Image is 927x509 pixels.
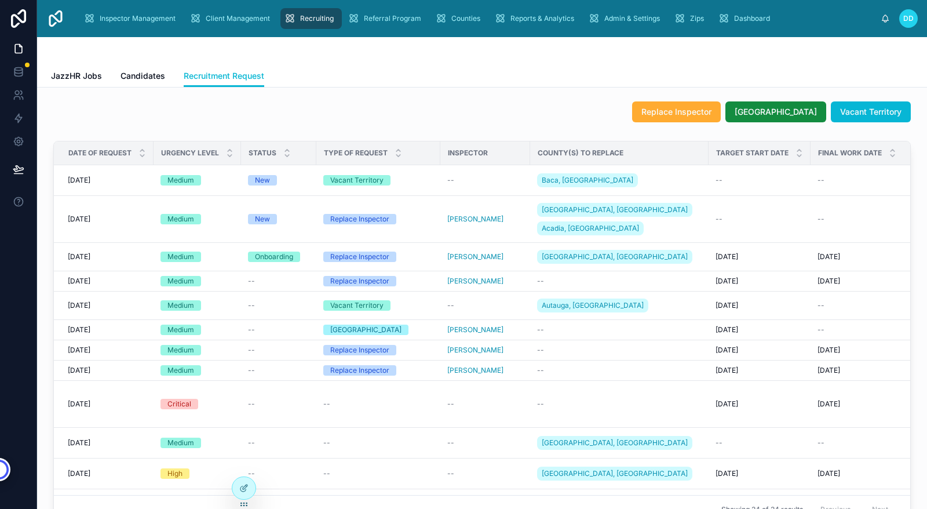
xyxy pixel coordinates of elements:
[831,101,911,122] button: Vacant Territory
[248,366,255,375] span: --
[68,469,90,478] span: [DATE]
[716,301,804,310] a: [DATE]
[840,106,902,118] span: Vacant Territory
[323,214,433,224] a: Replace Inspector
[160,438,234,448] a: Medium
[447,469,523,478] a: --
[537,464,702,483] a: [GEOGRAPHIC_DATA], [GEOGRAPHIC_DATA]
[447,399,454,409] span: --
[716,277,738,286] span: [DATE]
[537,346,702,355] a: --
[542,176,633,185] span: Baca, [GEOGRAPHIC_DATA]
[447,438,523,448] a: --
[323,365,433,376] a: Replace Inspector
[447,325,523,335] a: [PERSON_NAME]
[716,176,804,185] a: --
[537,203,692,217] a: [GEOGRAPHIC_DATA], [GEOGRAPHIC_DATA]
[167,345,194,355] div: Medium
[248,325,255,335] span: --
[537,201,702,238] a: [GEOGRAPHIC_DATA], [GEOGRAPHIC_DATA]Acadia, [GEOGRAPHIC_DATA]
[280,8,342,29] a: Recruiting
[537,399,544,409] span: --
[725,101,826,122] button: [GEOGRAPHIC_DATA]
[330,175,384,186] div: Vacant Territory
[68,438,147,448] a: [DATE]
[817,366,840,375] span: [DATE]
[538,148,623,158] span: County(s) To Replace
[817,176,906,185] a: --
[248,277,255,286] span: --
[160,214,234,224] a: Medium
[542,301,644,310] span: Autauga, [GEOGRAPHIC_DATA]
[68,325,90,335] span: [DATE]
[716,366,738,375] span: [DATE]
[716,325,738,335] span: [DATE]
[817,252,840,261] span: [DATE]
[447,325,503,335] span: [PERSON_NAME]
[537,467,692,481] a: [GEOGRAPHIC_DATA], [GEOGRAPHIC_DATA]
[255,175,270,186] div: New
[323,325,433,335] a: [GEOGRAPHIC_DATA]
[51,66,102,89] a: JazzHR Jobs
[818,148,882,158] span: Final Work Date
[716,399,738,409] span: [DATE]
[716,214,804,224] a: --
[716,399,804,409] a: [DATE]
[68,399,90,409] span: [DATE]
[68,469,147,478] a: [DATE]
[323,399,330,409] span: --
[161,148,219,158] span: Urgency Level
[604,14,660,23] span: Admin & Settings
[817,301,824,310] span: --
[447,346,503,355] span: [PERSON_NAME]
[537,434,702,452] a: [GEOGRAPHIC_DATA], [GEOGRAPHIC_DATA]
[447,252,523,261] a: [PERSON_NAME]
[817,301,906,310] a: --
[167,468,183,479] div: High
[344,8,429,29] a: Referral Program
[364,14,421,23] span: Referral Program
[670,8,712,29] a: Zips
[537,325,544,335] span: --
[167,438,194,448] div: Medium
[46,9,65,28] img: App logo
[248,301,255,310] span: --
[447,277,503,286] span: [PERSON_NAME]
[542,205,688,214] span: [GEOGRAPHIC_DATA], [GEOGRAPHIC_DATA]
[817,399,906,409] a: [DATE]
[160,399,234,409] a: Critical
[447,214,503,224] a: [PERSON_NAME]
[447,252,503,261] span: [PERSON_NAME]
[330,325,402,335] div: [GEOGRAPHIC_DATA]
[167,252,194,262] div: Medium
[537,248,702,266] a: [GEOGRAPHIC_DATA], [GEOGRAPHIC_DATA]
[716,469,738,478] span: [DATE]
[734,14,770,23] span: Dashboard
[51,70,102,82] span: JazzHR Jobs
[716,176,722,185] span: --
[716,252,804,261] a: [DATE]
[248,438,255,448] span: --
[817,469,906,478] a: [DATE]
[330,345,389,355] div: Replace Inspector
[451,14,480,23] span: Counties
[537,171,702,190] a: Baca, [GEOGRAPHIC_DATA]
[448,148,488,158] span: Inspector
[248,469,255,478] span: --
[817,176,824,185] span: --
[537,173,638,187] a: Baca, [GEOGRAPHIC_DATA]
[248,346,309,355] a: --
[817,438,906,448] a: --
[323,438,330,448] span: --
[248,469,309,478] a: --
[249,148,276,158] span: Status
[68,252,147,261] a: [DATE]
[324,148,388,158] span: Type of Request
[323,276,433,286] a: Replace Inspector
[716,301,738,310] span: [DATE]
[323,469,433,478] a: --
[690,14,704,23] span: Zips
[542,438,688,448] span: [GEOGRAPHIC_DATA], [GEOGRAPHIC_DATA]
[542,224,639,233] span: Acadia, [GEOGRAPHIC_DATA]
[167,300,194,311] div: Medium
